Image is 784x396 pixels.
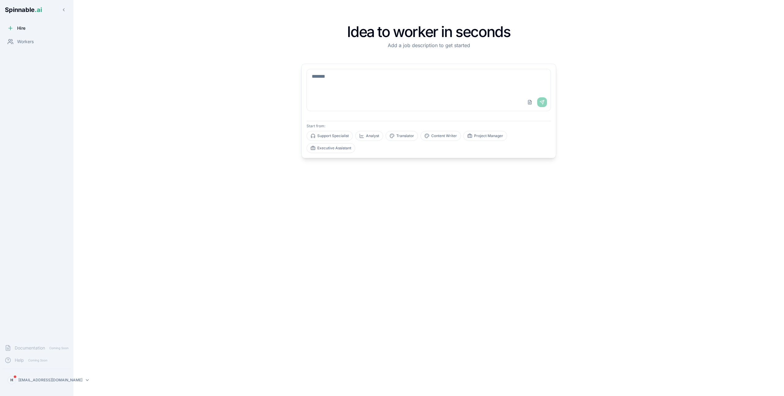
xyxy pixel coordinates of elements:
button: Content Writer [420,131,461,141]
button: Analyst [355,131,383,141]
p: [EMAIL_ADDRESS][DOMAIN_NAME] [18,378,82,383]
button: Translator [386,131,418,141]
span: Coming Soon [26,357,49,363]
span: Spinnable [5,6,42,13]
p: Add a job description to get started [301,42,556,49]
p: Start from: [307,124,551,129]
span: Help [15,357,24,363]
span: Hire [17,25,25,31]
button: Support Specialist [307,131,353,141]
span: H [10,378,13,383]
h1: Idea to worker in seconds [301,24,556,39]
span: Documentation [15,345,45,351]
button: Project Manager [463,131,507,141]
button: H[EMAIL_ADDRESS][DOMAIN_NAME] [5,374,69,386]
span: Workers [17,39,34,45]
span: .ai [35,6,42,13]
span: Coming Soon [47,345,70,351]
button: Executive Assistant [307,143,355,153]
